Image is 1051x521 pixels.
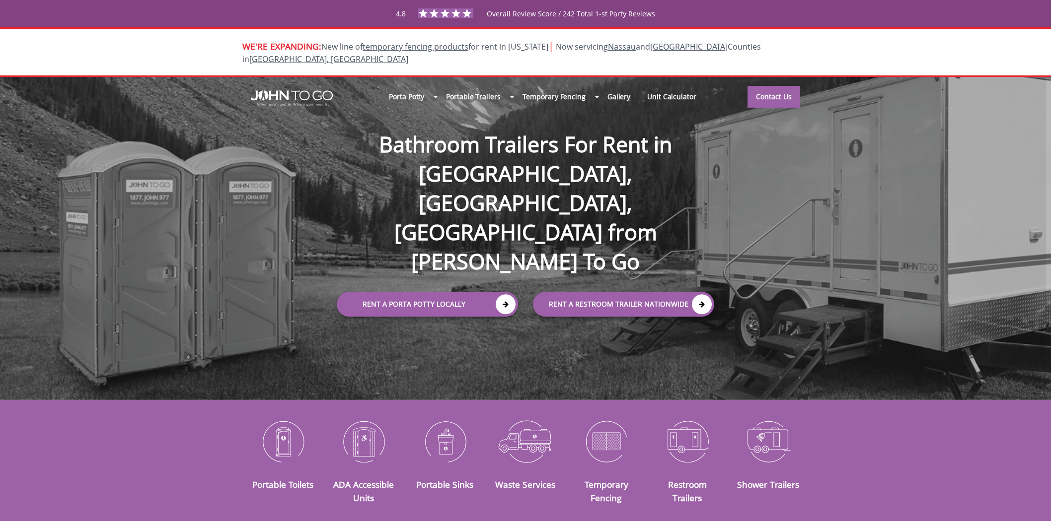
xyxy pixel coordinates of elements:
[608,41,636,52] a: Nassau
[573,415,639,467] img: Temporary-Fencing-cion_N.png
[250,415,316,467] img: Portable-Toilets-icon_N.png
[416,478,473,490] a: Portable Sinks
[487,9,655,38] span: Overall Review Score / 242 Total 1-st Party Reviews
[242,40,321,52] span: WE'RE EXPANDING:
[251,90,333,106] img: JOHN to go
[668,478,707,503] a: Restroom Trailers
[331,415,397,467] img: ADA-Accessible-Units-icon_N.png
[599,86,639,107] a: Gallery
[650,41,728,52] a: [GEOGRAPHIC_DATA]
[735,415,801,467] img: Shower-Trailers-icon_N.png
[252,478,313,490] a: Portable Toilets
[495,478,555,490] a: Waste Services
[748,86,800,108] a: Contact Us
[363,41,468,52] a: temporary fencing products
[548,39,554,53] span: |
[514,86,594,107] a: Temporary Fencing
[737,478,799,490] a: Shower Trailers
[438,86,509,107] a: Portable Trailers
[380,86,433,107] a: Porta Potty
[493,415,559,467] img: Waste-Services-icon_N.png
[396,9,406,18] span: 4.8
[333,478,394,503] a: ADA Accessible Units
[337,292,518,317] a: Rent a Porta Potty Locally
[249,54,408,65] a: [GEOGRAPHIC_DATA], [GEOGRAPHIC_DATA]
[327,97,724,276] h1: Bathroom Trailers For Rent in [GEOGRAPHIC_DATA], [GEOGRAPHIC_DATA], [GEOGRAPHIC_DATA] from [PERSO...
[242,41,761,65] span: New line of for rent in [US_STATE]
[242,41,761,65] span: Now servicing and Counties in
[585,478,628,503] a: Temporary Fencing
[639,86,705,107] a: Unit Calculator
[412,415,478,467] img: Portable-Sinks-icon_N.png
[533,292,714,317] a: rent a RESTROOM TRAILER Nationwide
[654,415,720,467] img: Restroom-Trailers-icon_N.png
